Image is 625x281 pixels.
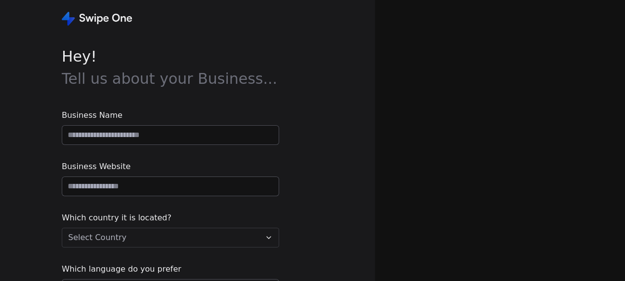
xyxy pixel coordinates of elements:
span: Select Country [68,232,126,244]
span: Business Website [62,161,279,173]
span: Hey ! [62,45,279,90]
span: Which country it is located? [62,212,279,224]
span: Tell us about your Business... [62,70,277,87]
span: Which language do you prefer [62,263,279,275]
span: Business Name [62,109,279,121]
